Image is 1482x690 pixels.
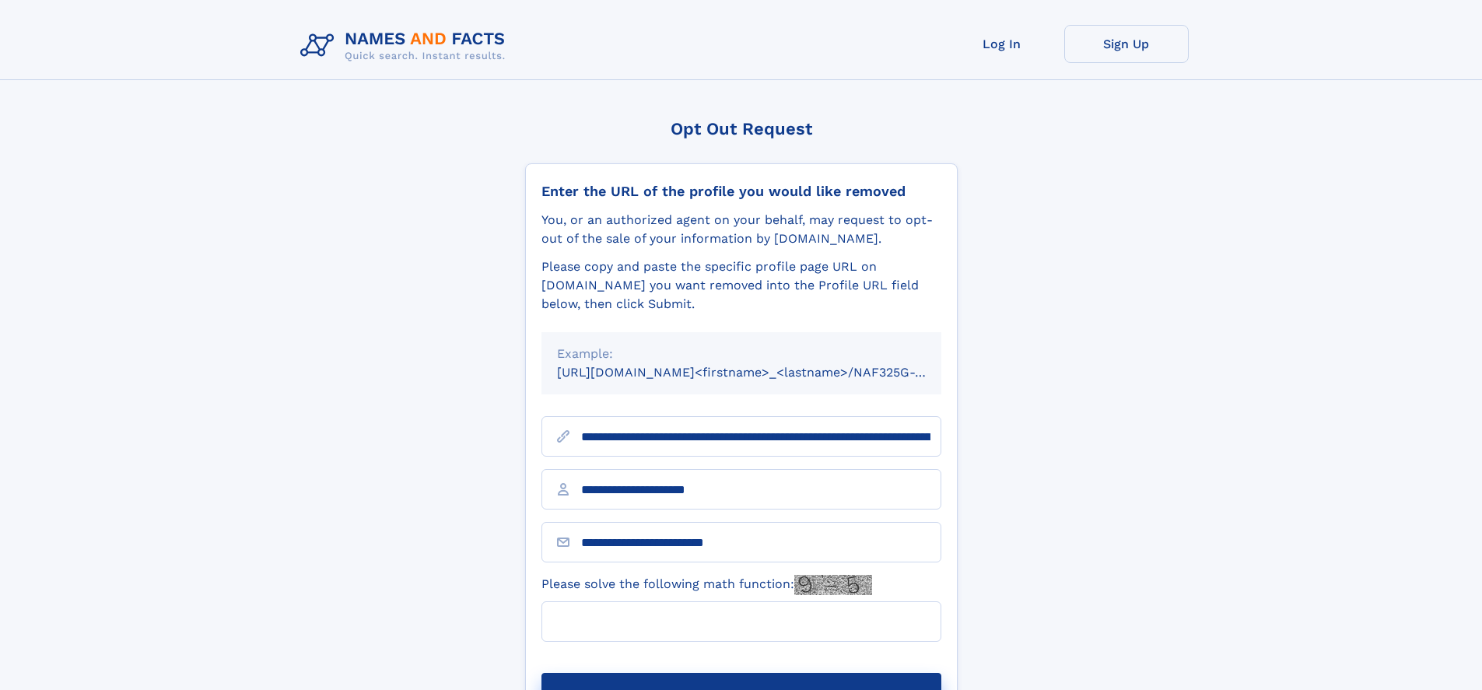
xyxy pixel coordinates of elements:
div: You, or an authorized agent on your behalf, may request to opt-out of the sale of your informatio... [541,211,941,248]
a: Sign Up [1064,25,1189,63]
label: Please solve the following math function: [541,575,872,595]
div: Opt Out Request [525,119,958,138]
small: [URL][DOMAIN_NAME]<firstname>_<lastname>/NAF325G-xxxxxxxx [557,365,971,380]
a: Log In [940,25,1064,63]
img: Logo Names and Facts [294,25,518,67]
div: Example: [557,345,926,363]
div: Enter the URL of the profile you would like removed [541,183,941,200]
div: Please copy and paste the specific profile page URL on [DOMAIN_NAME] you want removed into the Pr... [541,257,941,313]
